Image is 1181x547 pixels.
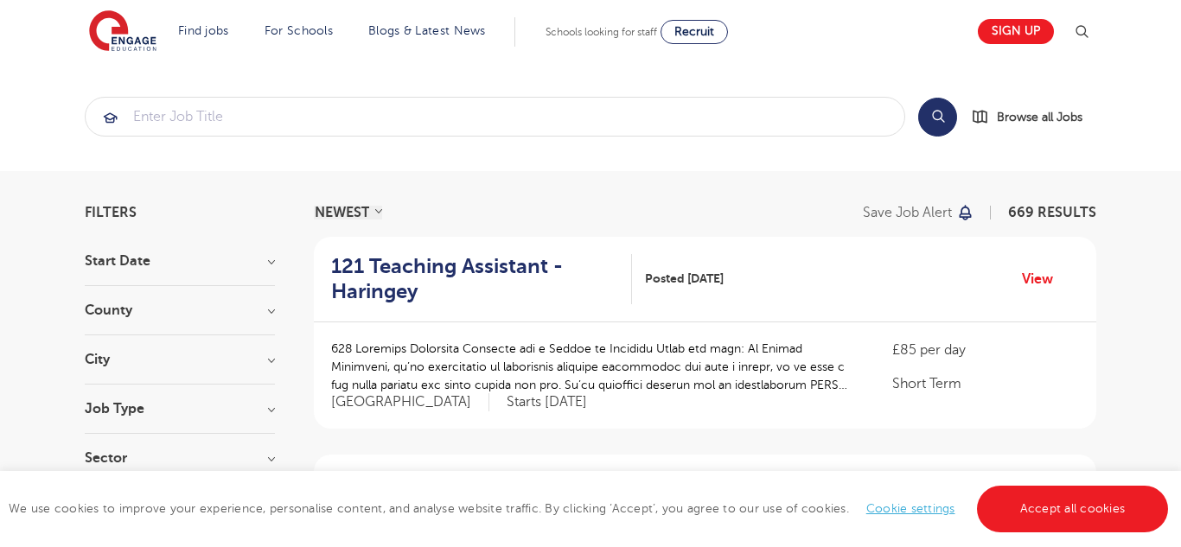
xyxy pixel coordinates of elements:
button: Search [918,98,957,137]
a: Browse all Jobs [971,107,1096,127]
p: £85 per day [892,340,1079,360]
div: Submit [85,97,905,137]
button: Save job alert [863,206,974,219]
span: Recruit [674,25,714,38]
p: Short Term [892,373,1079,394]
a: Blogs & Latest News [368,24,486,37]
span: We use cookies to improve your experience, personalise content, and analyse website traffic. By c... [9,502,1172,515]
h2: 121 Teaching Assistant - Haringey [331,254,618,304]
span: [GEOGRAPHIC_DATA] [331,393,489,411]
h3: Job Type [85,402,275,416]
span: Posted [DATE] [645,270,724,288]
h3: County [85,303,275,317]
span: Schools looking for staff [546,26,657,38]
span: 669 RESULTS [1008,205,1096,220]
p: 628 Loremips Dolorsita Consecte adi e Seddoe te Incididu Utlab etd magn: Al Enimad Minimveni, qu’... [331,340,858,394]
a: View [1022,268,1066,290]
a: Accept all cookies [977,486,1169,532]
h3: Sector [85,451,275,465]
img: Engage Education [89,10,156,54]
a: 121 Teaching Assistant - Haringey [331,254,632,304]
a: Sign up [978,19,1054,44]
h3: City [85,353,275,366]
a: Find jobs [178,24,229,37]
p: Starts [DATE] [507,393,587,411]
p: Save job alert [863,206,952,219]
span: Filters [85,206,137,219]
span: Browse all Jobs [997,107,1082,127]
a: Recruit [661,20,728,44]
a: Cookie settings [866,502,955,515]
h3: Start Date [85,254,275,268]
input: Submit [86,98,904,136]
a: For Schools [265,24,333,37]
